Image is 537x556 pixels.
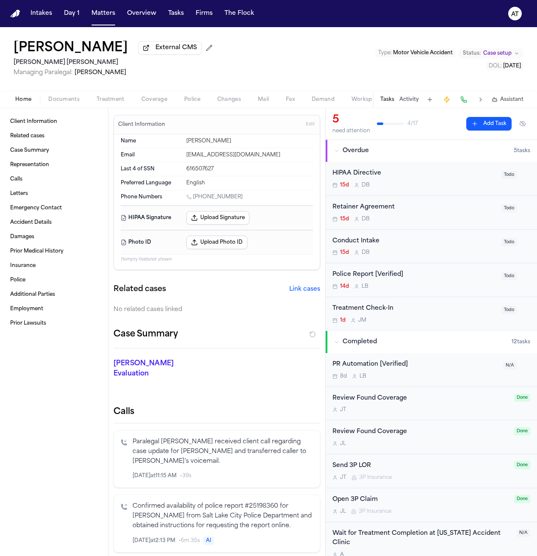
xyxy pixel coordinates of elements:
div: Review Found Coverage [332,427,509,437]
span: Todo [501,171,517,179]
a: Call 1 (801) 910-6459 [186,194,243,200]
span: Todo [501,204,517,212]
dt: Photo ID [121,236,181,249]
span: Completed [343,338,377,346]
div: [PERSON_NAME] [186,138,313,145]
button: Upload Signature [186,211,249,225]
span: AI [203,537,214,545]
button: Day 1 [61,6,83,21]
span: Type : [378,50,392,56]
button: Hide completed tasks (⌘⇧H) [515,117,530,131]
button: Add Task [424,94,436,106]
span: Case setup [483,50,512,57]
text: AT [511,11,519,17]
a: Additional Parties [7,288,101,301]
span: Managing Paralegal: [14,69,73,76]
button: Edit matter name [14,41,128,56]
button: Activity [399,96,419,103]
span: D B [362,249,370,256]
div: Treatment Check-In [332,304,496,314]
span: D B [362,182,370,189]
span: J L [340,508,346,515]
button: Tasks [380,96,394,103]
p: Confirmed availability of police report #25198360 for [PERSON_NAME] from Salt Lake City Police De... [133,502,313,531]
span: 8d [340,373,347,380]
span: Coverage [141,96,167,103]
span: Mail [258,96,269,103]
span: Assistant [500,96,523,103]
span: Demand [312,96,335,103]
div: Open task: HIPAA Directive [326,162,537,196]
span: Case Summary [10,147,49,154]
div: Open task: Send 3P LOR [326,454,537,488]
button: Overview [124,6,160,21]
div: Open task: PR Automation [Verified] [326,353,537,387]
a: Prior Medical History [7,245,101,258]
h2: [PERSON_NAME] [PERSON_NAME] [14,58,216,68]
a: Prior Lawsuits [7,317,101,330]
span: [DATE] [503,64,521,69]
span: Todo [501,272,517,280]
div: Open task: Review Found Coverage [326,387,537,421]
div: Open task: Review Found Coverage [326,420,537,454]
button: Edit DOL: 2025-08-26 [486,62,523,70]
div: Send 3P LOR [332,461,509,471]
button: Firms [192,6,216,21]
span: Documents [48,96,80,103]
span: 3P Insurance [359,508,391,515]
button: Assistant [492,96,523,103]
span: [PERSON_NAME] [75,69,126,76]
dt: Last 4 of SSN [121,166,181,172]
button: Tasks [165,6,187,21]
span: DOL : [489,64,502,69]
span: 15d [340,182,349,189]
button: Upload Photo ID [186,236,247,249]
dt: Name [121,138,181,145]
span: 15d [340,249,349,256]
span: Damages [10,234,34,240]
div: Open task: Open 3P Claim [326,488,537,522]
h2: Related cases [113,284,166,295]
div: PR Automation [Verified] [332,360,498,370]
div: Retainer Agreement [332,203,496,212]
span: Client Information [10,118,57,125]
dt: Email [121,152,181,158]
a: Client Information [7,115,101,128]
div: need attention [332,128,370,134]
p: [PERSON_NAME] Evaluation [113,359,176,379]
span: Workspaces [352,96,384,103]
span: 3P Insurance [359,474,392,481]
div: [EMAIL_ADDRESS][DOMAIN_NAME] [186,152,313,158]
div: No related cases linked [113,306,320,314]
span: • 6m 35s [179,537,200,544]
span: Todo [501,238,517,246]
span: J L [340,440,346,447]
span: Changes [217,96,241,103]
button: Matters [88,6,119,21]
button: Make a Call [458,94,470,106]
span: Prior Medical History [10,248,64,255]
span: Fax [286,96,295,103]
button: Change status from Case setup [459,48,523,58]
a: The Flock [221,6,257,21]
a: Police [7,273,101,287]
span: N/A [517,529,530,537]
span: Phone Numbers [121,194,162,200]
span: • 39s [180,473,191,479]
button: Create Immediate Task [441,94,453,106]
span: Treatment [97,96,125,103]
button: Intakes [27,6,55,21]
span: Emergency Contact [10,205,62,211]
span: 5 task s [514,147,530,154]
p: Paralegal [PERSON_NAME] received client call regarding case update for [PERSON_NAME] and transfer... [133,437,313,466]
div: English [186,180,313,186]
div: Open task: Treatment Check-In [326,297,537,331]
dt: HIPAA Signature [121,211,181,225]
a: Insurance [7,259,101,272]
a: Employment [7,302,101,316]
span: L B [360,373,366,380]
